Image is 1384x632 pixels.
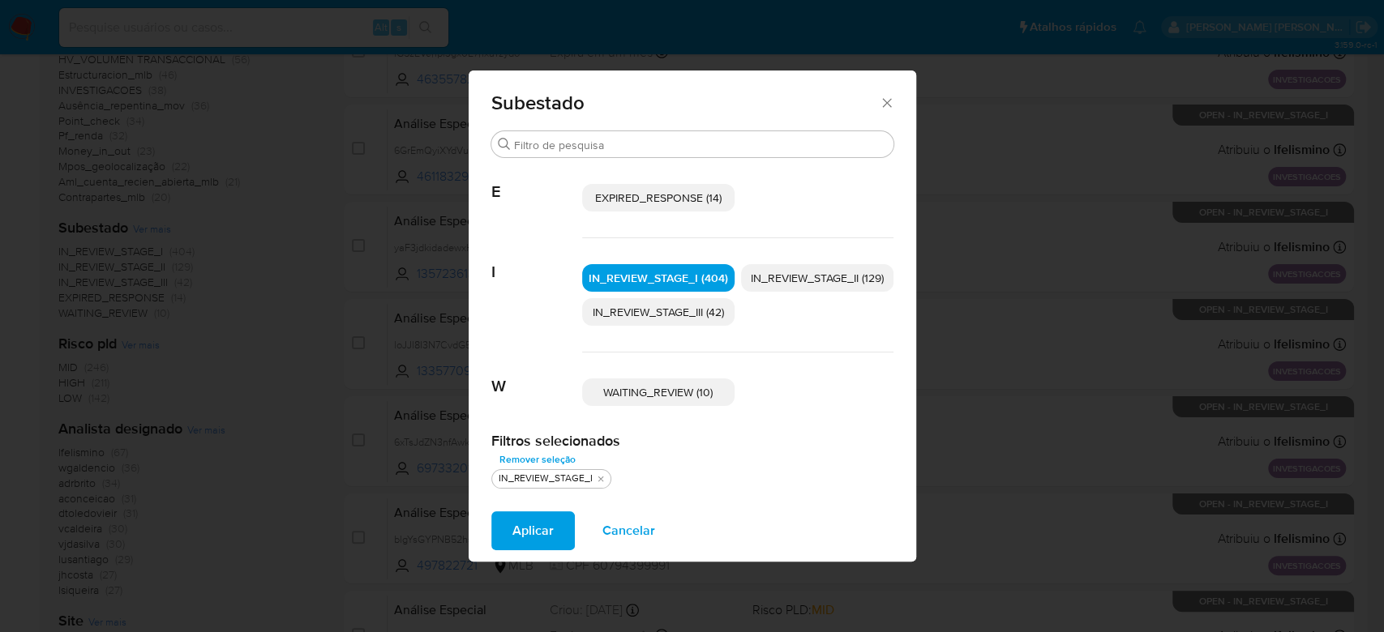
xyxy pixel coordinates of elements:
[751,270,884,286] span: IN_REVIEW_STAGE_II (129)
[582,378,735,406] div: WAITING_REVIEW (10)
[594,472,607,485] button: tirar IN_REVIEW_STAGE_I
[589,270,728,286] span: IN_REVIEW_STAGE_I (404)
[581,511,676,550] button: Cancelar
[879,95,893,109] button: Fechar
[499,451,576,468] span: Remover seleção
[514,138,887,152] input: Filtro de pesquisa
[603,384,713,400] span: WAITING_REVIEW (10)
[595,190,722,206] span: EXPIRED_RESPONSE (14)
[491,511,575,550] button: Aplicar
[491,352,582,396] span: W
[491,432,893,450] h2: Filtros selecionados
[512,513,554,549] span: Aplicar
[495,472,596,485] div: IN_REVIEW_STAGE_I
[582,264,735,292] div: IN_REVIEW_STAGE_I (404)
[491,158,582,202] span: E
[602,513,655,549] span: Cancelar
[498,138,511,151] button: Procurar
[582,184,735,211] div: EXPIRED_RESPONSE (14)
[741,264,893,292] div: IN_REVIEW_STAGE_II (129)
[582,298,735,326] div: IN_REVIEW_STAGE_III (42)
[491,93,880,113] span: Subestado
[593,304,724,320] span: IN_REVIEW_STAGE_III (42)
[491,450,584,469] button: Remover seleção
[491,238,582,282] span: I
